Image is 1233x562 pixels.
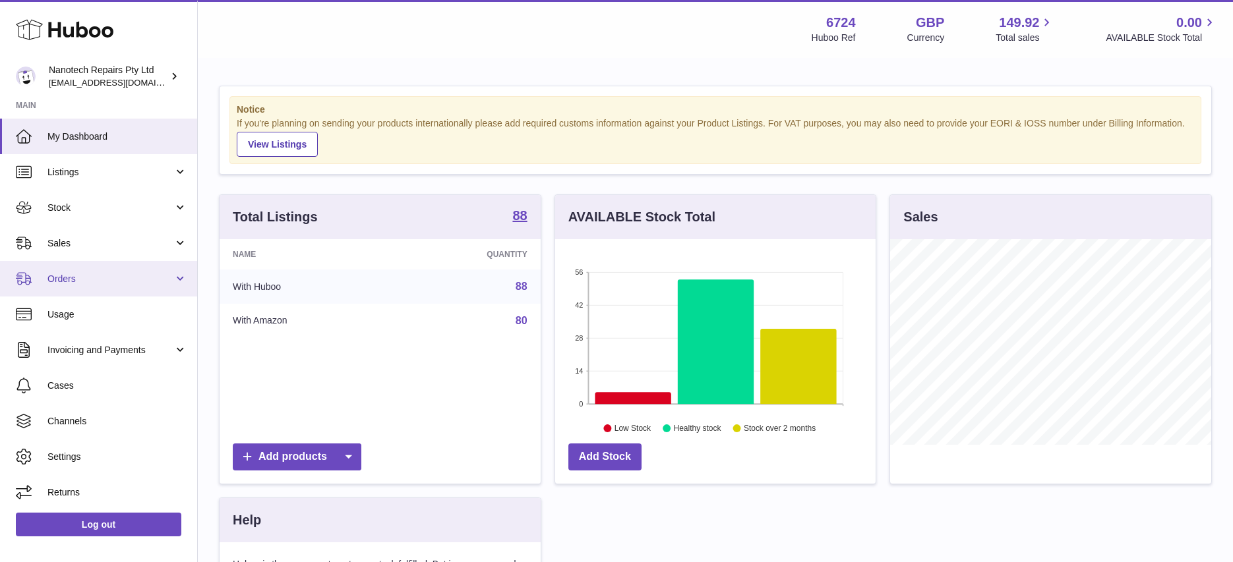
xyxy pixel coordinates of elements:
[575,268,583,276] text: 56
[996,14,1054,44] a: 149.92 Total sales
[220,304,395,338] td: With Amazon
[233,511,261,529] h3: Help
[512,209,527,225] a: 88
[237,103,1194,116] strong: Notice
[47,273,173,285] span: Orders
[47,344,173,356] span: Invoicing and Payments
[575,334,583,342] text: 28
[16,67,36,86] img: info@nanotechrepairs.com
[16,513,181,536] a: Log out
[233,443,361,470] a: Add products
[237,117,1194,157] div: If you're planning on sending your products internationally please add required customs informati...
[233,208,318,226] h3: Total Listings
[615,424,651,433] text: Low Stock
[568,443,642,470] a: Add Stock
[579,400,583,408] text: 0
[575,367,583,375] text: 14
[47,379,187,392] span: Cases
[673,424,721,433] text: Healthy stock
[826,14,856,32] strong: 6724
[516,315,527,326] a: 80
[744,424,816,433] text: Stock over 2 months
[395,239,540,269] th: Quantity
[999,14,1039,32] span: 149.92
[568,208,715,226] h3: AVAILABLE Stock Total
[1106,14,1217,44] a: 0.00 AVAILABLE Stock Total
[1106,32,1217,44] span: AVAILABLE Stock Total
[49,64,167,89] div: Nanotech Repairs Pty Ltd
[47,166,173,179] span: Listings
[49,77,194,88] span: [EMAIL_ADDRESS][DOMAIN_NAME]
[220,239,395,269] th: Name
[47,308,187,321] span: Usage
[916,14,944,32] strong: GBP
[47,451,187,463] span: Settings
[903,208,938,226] h3: Sales
[220,269,395,304] td: With Huboo
[907,32,945,44] div: Currency
[47,486,187,499] span: Returns
[47,202,173,214] span: Stock
[512,209,527,222] strong: 88
[47,237,173,250] span: Sales
[575,301,583,309] text: 42
[996,32,1054,44] span: Total sales
[1176,14,1202,32] span: 0.00
[47,130,187,143] span: My Dashboard
[237,132,318,157] a: View Listings
[516,281,527,292] a: 88
[47,415,187,428] span: Channels
[812,32,856,44] div: Huboo Ref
